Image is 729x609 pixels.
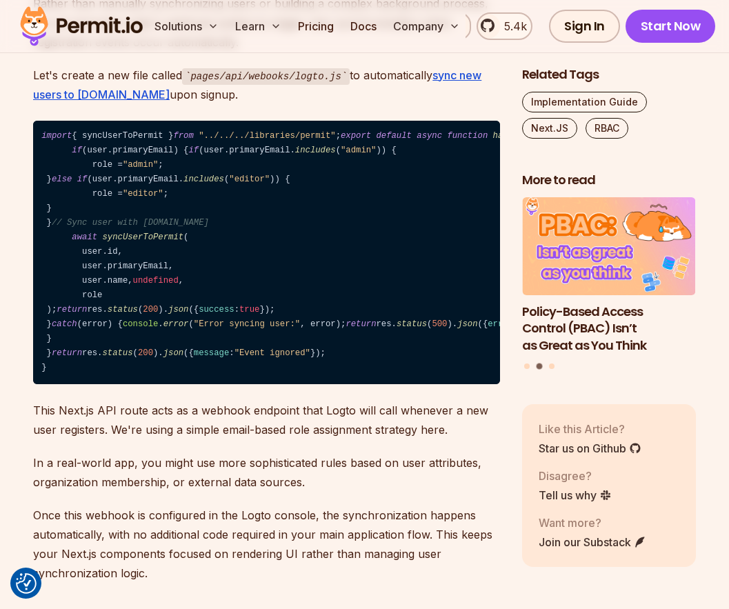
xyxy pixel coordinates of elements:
[522,303,696,354] h3: Policy-Based Access Control (PBAC) Isn’t as Great as You Think
[33,66,500,105] p: Let's create a new file called to automatically upon signup.
[123,189,163,199] span: "editor"
[143,305,158,315] span: 200
[123,160,158,170] span: "admin"
[626,10,716,43] a: Start Now
[229,174,270,184] span: "editor"
[549,363,555,368] button: Go to slide 3
[72,146,82,155] span: if
[524,363,530,368] button: Go to slide 1
[108,261,168,271] span: primaryEmail
[457,319,477,329] span: json
[16,573,37,594] button: Consent Preferences
[138,348,153,358] span: 200
[432,319,447,329] span: 500
[118,174,179,184] span: primaryEmail
[182,68,350,85] code: pages/api/webooks/logto.js
[112,146,173,155] span: primaryEmail
[163,348,183,358] span: json
[292,12,339,40] a: Pricing
[539,533,646,550] a: Join our Substack
[539,467,612,483] p: Disagree?
[77,174,88,184] span: if
[173,131,193,141] span: from
[522,92,647,112] a: Implementation Guide
[539,486,612,503] a: Tell us why
[194,319,300,329] span: "Error syncing user:"
[397,319,427,329] span: status
[522,197,696,371] div: Posts
[14,3,149,50] img: Permit logo
[188,146,199,155] span: if
[496,18,527,34] span: 5.4k
[229,146,290,155] span: primaryEmail
[183,174,224,184] span: includes
[33,121,500,384] code: { syncUserToPermit } ; ( ) { { event, user } = req. ; (event === ) { { role = ; (user. ) { (user....
[295,146,336,155] span: includes
[52,319,77,329] span: catch
[522,197,696,355] li: 2 of 3
[346,319,376,329] span: return
[341,131,371,141] span: export
[345,12,382,40] a: Docs
[230,12,287,40] button: Learn
[417,131,442,141] span: async
[108,305,138,315] span: status
[41,131,72,141] span: import
[72,232,97,242] span: await
[133,276,179,286] span: undefined
[447,131,488,141] span: function
[522,197,696,355] a: Policy-Based Access Control (PBAC) Isn’t as Great as You ThinkPolicy-Based Access Control (PBAC) ...
[549,10,620,43] a: Sign In
[493,131,528,141] span: handler
[477,12,532,40] a: 5.4k
[522,66,696,83] h2: Related Tags
[52,348,82,358] span: return
[194,348,229,358] span: message
[376,131,411,141] span: default
[199,305,234,315] span: success
[57,305,87,315] span: return
[149,12,224,40] button: Solutions
[108,247,118,257] span: id
[16,573,37,594] img: Revisit consent button
[539,439,641,456] a: Star us on Github
[199,131,335,141] span: "../../../libraries/permit"
[539,420,641,437] p: Like this Article?
[388,12,466,40] button: Company
[522,197,696,295] img: Policy-Based Access Control (PBAC) Isn’t as Great as You Think
[537,363,543,369] button: Go to slide 2
[33,506,500,583] p: Once this webhook is configured in the Logto console, the synchronization happens automatically, ...
[168,305,188,315] span: json
[539,514,646,530] p: Want more?
[488,319,513,329] span: error
[52,174,72,184] span: else
[33,453,500,492] p: In a real-world app, you might use more sophisticated rules based on user attributes, organizatio...
[239,305,259,315] span: true
[102,232,183,242] span: syncUserToPermit
[33,401,500,439] p: This Next.js API route acts as a webhook endpoint that Logto will call whenever a new user regist...
[522,118,577,139] a: Next.JS
[341,146,376,155] span: "admin"
[163,319,189,329] span: error
[102,348,132,358] span: status
[586,118,628,139] a: RBAC
[522,172,696,189] h2: More to read
[123,319,158,329] span: console
[234,348,310,358] span: "Event ignored"
[52,218,209,228] span: // Sync user with [DOMAIN_NAME]
[108,276,128,286] span: name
